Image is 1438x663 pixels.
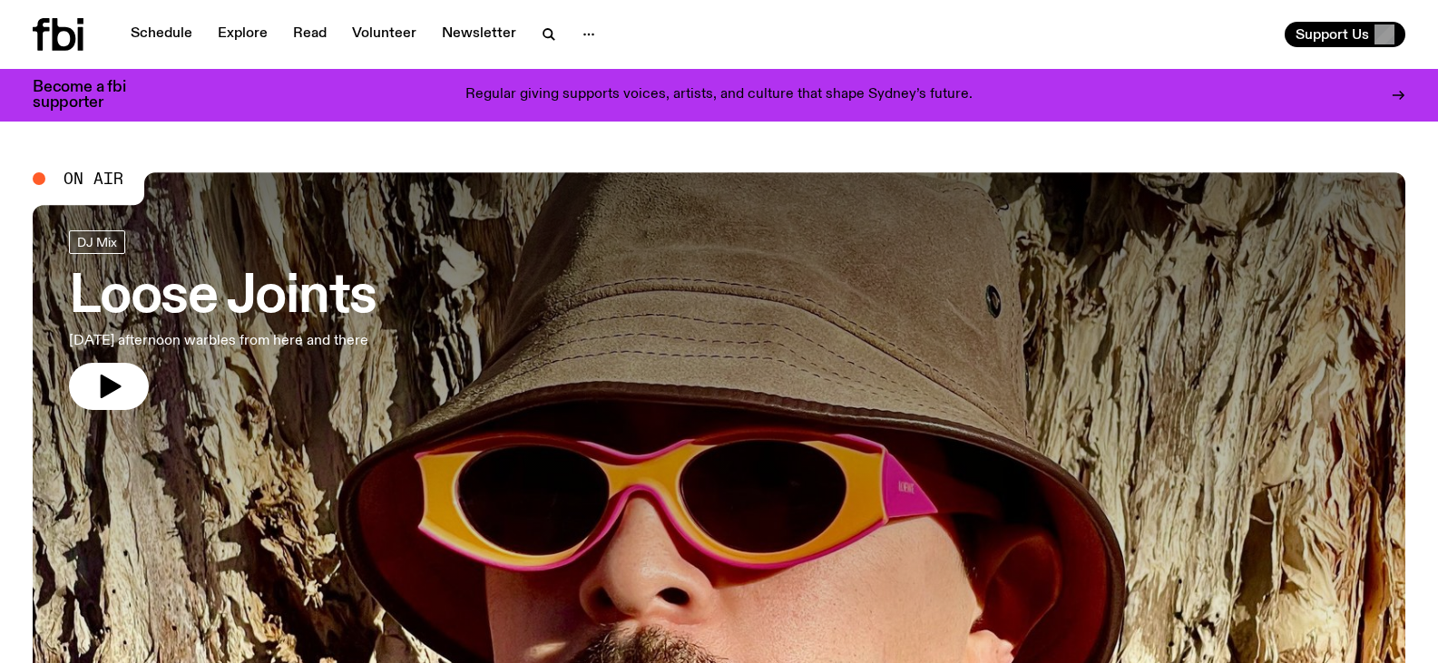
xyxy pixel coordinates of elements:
span: On Air [64,171,123,187]
h3: Become a fbi supporter [33,80,149,111]
a: Newsletter [431,22,527,47]
span: DJ Mix [77,235,117,249]
a: DJ Mix [69,230,125,254]
p: Regular giving supports voices, artists, and culture that shape Sydney’s future. [465,87,973,103]
h3: Loose Joints [69,272,377,323]
p: [DATE] afternoon warbles from here and there [69,330,377,352]
a: Read [282,22,337,47]
a: Explore [207,22,279,47]
a: Schedule [120,22,203,47]
a: Loose Joints[DATE] afternoon warbles from here and there [69,230,377,410]
a: Volunteer [341,22,427,47]
button: Support Us [1285,22,1405,47]
span: Support Us [1296,26,1369,43]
